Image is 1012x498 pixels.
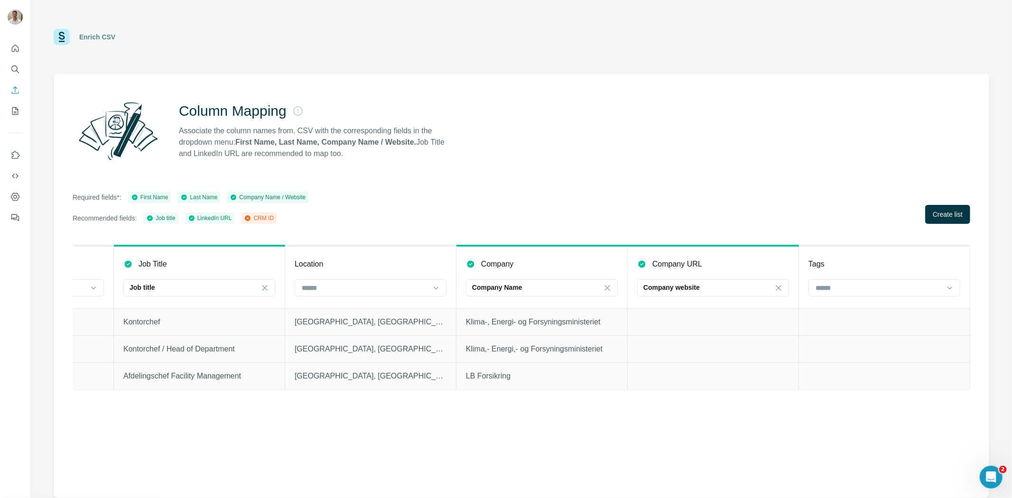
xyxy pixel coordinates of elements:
[8,167,23,184] button: Use Surfe API
[808,258,825,270] p: Tags
[188,214,232,222] div: LinkedIn URL
[481,258,513,270] p: Company
[130,283,155,292] p: Job title
[179,102,287,120] h2: Column Mapping
[54,29,70,45] img: Surfe Logo
[139,258,167,270] p: Job Title
[146,214,175,222] div: Job title
[73,97,164,165] img: Surfe Illustration - Column Mapping
[295,370,446,382] p: [GEOGRAPHIC_DATA], [GEOGRAPHIC_DATA] of [GEOGRAPHIC_DATA], [GEOGRAPHIC_DATA]
[980,466,1003,489] iframe: Intercom live chat
[244,214,274,222] div: CRM ID
[230,193,306,202] div: Company Name / Website
[472,283,522,292] p: Company Name
[8,9,23,25] img: Avatar
[999,466,1007,473] span: 2
[295,316,446,328] p: [GEOGRAPHIC_DATA], [GEOGRAPHIC_DATA] of [GEOGRAPHIC_DATA], [GEOGRAPHIC_DATA]
[8,40,23,57] button: Quick start
[235,138,416,146] strong: First Name, Last Name, Company Name / Website.
[8,147,23,164] button: Use Surfe on LinkedIn
[933,210,963,219] span: Create list
[180,193,217,202] div: Last Name
[8,61,23,78] button: Search
[466,343,618,355] p: Klima,- Energi,- og Forsyningsministeriet
[123,343,275,355] p: Kontorchef / Head of Department
[652,258,702,270] p: Company URL
[8,102,23,120] button: My lists
[8,188,23,205] button: Dashboard
[466,316,618,328] p: Klima-, Energi- og Forsyningsministeriet
[925,205,970,224] button: Create list
[643,283,700,292] p: Company website
[79,32,115,42] div: Enrich CSV
[73,213,137,223] p: Recommended fields:
[73,193,121,202] p: Required fields*:
[8,209,23,226] button: Feedback
[295,258,324,270] p: Location
[295,343,446,355] p: [GEOGRAPHIC_DATA], [GEOGRAPHIC_DATA] of [GEOGRAPHIC_DATA], [GEOGRAPHIC_DATA]
[466,370,618,382] p: LB Forsikring
[179,125,453,159] p: Associate the column names from. CSV with the corresponding fields in the dropdown menu: Job Titl...
[123,316,275,328] p: Kontorchef
[123,370,275,382] p: Afdelingschef Facility Management
[131,193,168,202] div: First Name
[8,82,23,99] button: Enrich CSV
